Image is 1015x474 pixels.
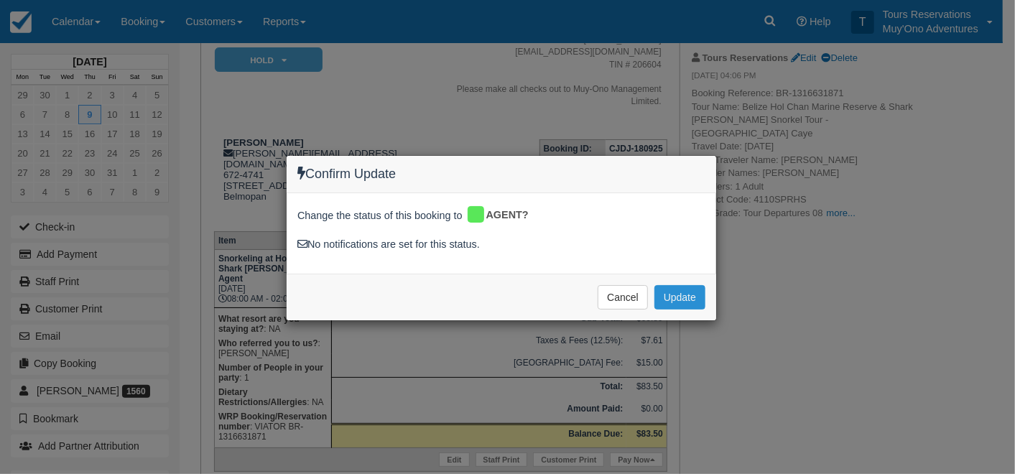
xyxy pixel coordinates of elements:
div: AGENT? [465,204,539,227]
div: No notifications are set for this status. [297,237,705,252]
span: Change the status of this booking to [297,208,463,227]
button: Update [654,285,705,310]
h4: Confirm Update [297,167,705,182]
button: Cancel [598,285,648,310]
